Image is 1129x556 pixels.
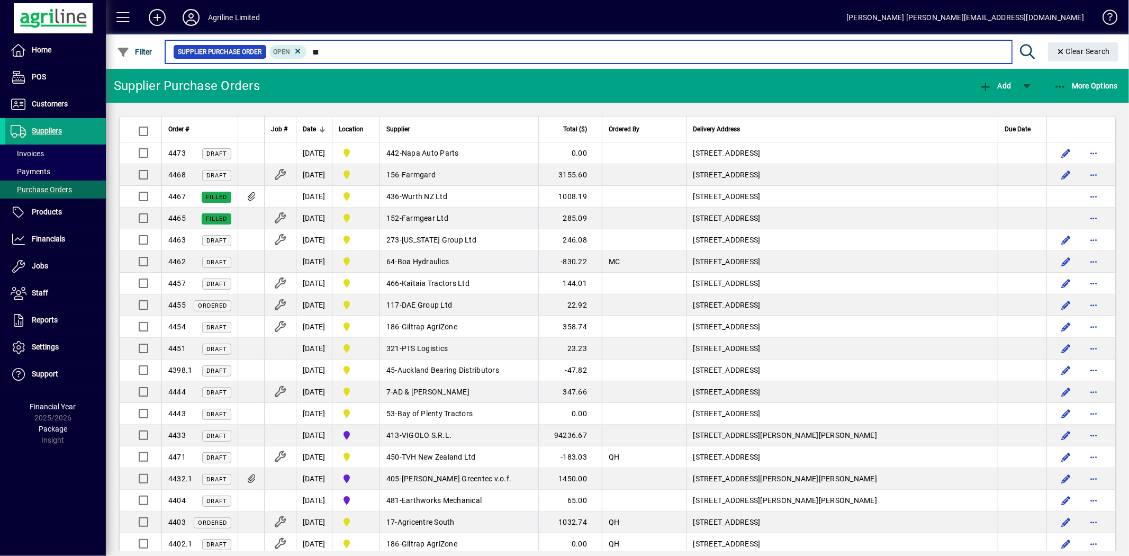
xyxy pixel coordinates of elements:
[687,251,998,273] td: [STREET_ADDRESS]
[1058,145,1074,162] button: Edit
[380,316,538,338] td: -
[168,171,186,179] span: 4468
[386,123,532,135] div: Supplier
[545,123,597,135] div: Total ($)
[687,273,998,294] td: [STREET_ADDRESS]
[1058,470,1074,487] button: Edit
[386,192,400,201] span: 436
[380,273,538,294] td: -
[380,512,538,533] td: -
[1085,318,1102,335] button: More options
[1058,231,1074,248] button: Edit
[296,425,332,446] td: [DATE]
[538,208,602,229] td: 285.09
[1005,123,1040,135] div: Due Date
[386,171,400,179] span: 156
[271,123,287,135] span: Job #
[168,192,186,201] span: 4467
[1085,470,1102,487] button: More options
[168,431,186,440] span: 4433
[168,301,186,309] span: 4455
[198,302,227,309] span: Ordered
[380,381,538,403] td: -
[380,164,538,186] td: -
[206,281,227,288] span: Draft
[206,324,227,331] span: Draft
[168,518,186,526] span: 4403
[402,149,459,157] span: Napa Auto Parts
[5,334,106,361] a: Settings
[206,498,227,505] span: Draft
[538,490,602,512] td: 65.00
[339,299,373,311] span: Dargaville
[168,322,186,331] span: 4454
[402,236,476,244] span: [US_STATE] Group Ltd
[5,181,106,199] a: Purchase Orders
[206,150,227,157] span: Draft
[168,496,186,505] span: 4404
[296,208,332,229] td: [DATE]
[380,208,538,229] td: -
[538,316,602,338] td: 358.74
[32,370,58,378] span: Support
[402,431,451,440] span: VIGOLO S.R.L.
[339,451,373,463] span: Dargaville
[5,145,106,163] a: Invoices
[339,537,373,550] span: Dargaville
[386,540,400,548] span: 186
[1048,42,1119,61] button: Clear
[32,289,48,297] span: Staff
[296,251,332,273] td: [DATE]
[609,518,620,526] span: QH
[538,294,602,316] td: 22.92
[386,518,395,526] span: 17
[303,123,316,135] span: Date
[296,446,332,468] td: [DATE]
[1058,297,1074,313] button: Edit
[11,149,44,158] span: Invoices
[339,385,373,398] span: Dargaville
[1085,405,1102,422] button: More options
[1085,253,1102,270] button: More options
[1058,340,1074,357] button: Edit
[208,9,260,26] div: Agriline Limited
[846,9,1084,26] div: [PERSON_NAME] [PERSON_NAME][EMAIL_ADDRESS][DOMAIN_NAME]
[1085,340,1102,357] button: More options
[303,123,326,135] div: Date
[1085,231,1102,248] button: More options
[687,468,998,490] td: [STREET_ADDRESS][PERSON_NAME][PERSON_NAME]
[687,533,998,555] td: [STREET_ADDRESS]
[538,186,602,208] td: 1008.19
[979,82,1011,90] span: Add
[1058,535,1074,552] button: Edit
[39,425,67,433] span: Package
[32,343,59,351] span: Settings
[687,316,998,338] td: [STREET_ADDRESS]
[1085,535,1102,552] button: More options
[117,48,152,56] span: Filter
[168,453,186,461] span: 4471
[114,42,155,61] button: Filter
[5,226,106,253] a: Financials
[380,490,538,512] td: -
[5,64,106,91] a: POS
[206,367,227,374] span: Draft
[339,147,373,159] span: Dargaville
[296,142,332,164] td: [DATE]
[5,253,106,280] a: Jobs
[538,360,602,381] td: -47.82
[32,262,48,270] span: Jobs
[380,533,538,555] td: -
[296,316,332,338] td: [DATE]
[1058,514,1074,531] button: Edit
[339,277,373,290] span: Dargaville
[339,494,373,507] span: Gore
[538,251,602,273] td: -830.22
[386,366,395,374] span: 45
[339,429,373,442] span: Gore
[402,453,476,461] span: TVH New Zealand Ltd
[687,403,998,425] td: [STREET_ADDRESS]
[386,344,400,353] span: 321
[168,236,186,244] span: 4463
[1058,383,1074,400] button: Edit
